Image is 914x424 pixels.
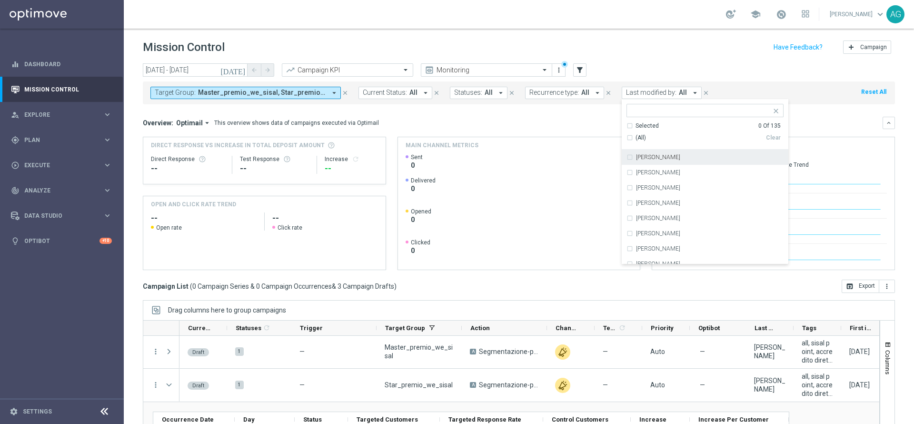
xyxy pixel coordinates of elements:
button: Reset All [860,87,887,97]
div: AG [886,5,904,23]
div: 1 [235,381,244,389]
span: Master_premio_we_sisal Star_premio_we_sisal Talent_premio_we_sisal [198,89,326,97]
i: close [433,90,440,96]
button: keyboard_arrow_down [883,117,895,129]
div: Alessandro Giannotta [626,211,784,226]
i: keyboard_arrow_down [885,120,892,126]
span: Auto [650,348,665,355]
span: Sent [411,153,423,161]
span: Click rate [278,224,302,232]
div: Alessandra Prandini [626,195,784,211]
span: Data Studio [24,213,103,219]
span: A [470,382,476,388]
div: 0 Of 135 [758,122,781,130]
i: track_changes [11,186,20,195]
span: Auto [650,381,665,389]
h3: Campaign List [143,282,397,291]
button: Statuses: All arrow_drop_down [450,87,507,99]
span: Current Status [188,324,211,332]
button: Target Group: Master_premio_we_sisal, Star_premio_we_sisal, Talent_premio_we_sisal arrow_drop_down [150,87,341,99]
h1: Mission Control [143,40,225,54]
button: play_circle_outline Execute keyboard_arrow_right [10,162,112,169]
button: Mission Control [10,86,112,93]
i: [DATE] [220,66,246,74]
i: settings [10,407,18,416]
span: keyboard_arrow_down [875,9,885,20]
span: Drag columns here to group campaigns [168,306,286,314]
div: Alessandra Cormio [626,150,784,165]
div: Alessandro Pompei [626,226,784,241]
span: & [332,283,336,290]
span: (All) [636,134,646,142]
button: Recurrence type: All arrow_drop_down [525,87,604,99]
span: Action [470,324,490,332]
span: — [603,381,608,389]
ng-select: Monitoring [421,63,552,77]
i: more_vert [151,347,160,356]
span: Clicked [411,239,430,246]
div: Rate Trend [780,161,887,169]
i: play_circle_outline [11,161,20,170]
i: trending_up [286,65,295,75]
span: Analyze [24,188,103,193]
span: Recurrence type: [529,89,579,97]
i: close [605,90,612,96]
span: Channel [556,324,578,332]
div: Plan [11,136,103,144]
div: 06 Aug 2025, Wednesday [849,381,870,389]
span: 0 [411,161,423,170]
span: Calculate column [617,323,626,333]
i: keyboard_arrow_right [103,110,112,119]
input: Have Feedback? [774,44,823,50]
div: Optibot [11,228,112,253]
div: Explore [11,111,103,119]
div: Execute [11,161,103,170]
span: Priority [651,324,674,332]
h4: Main channel metrics [406,141,478,150]
button: close [507,88,516,98]
span: Columns [884,350,892,374]
div: Increase [325,155,378,163]
span: Trigger [300,324,323,332]
div: +10 [99,238,112,244]
div: Analyze [11,186,103,195]
i: person_search [11,111,20,119]
span: 0 [411,184,436,193]
label: [PERSON_NAME] [636,231,680,236]
div: Chiara Pigato [754,343,785,360]
div: Direct Response [151,155,224,163]
a: Dashboard [24,51,112,77]
button: arrow_forward [261,63,274,77]
span: all, sisal point, accredito diretto, star [802,372,833,398]
ng-dropdown-panel: Options list [622,122,788,264]
i: refresh [352,155,359,163]
i: arrow_back [251,67,258,73]
span: All [679,89,687,97]
div: Selected [636,122,659,130]
span: Statuses: [454,89,482,97]
span: Optimail [176,119,203,127]
span: Increase [639,416,666,423]
span: 0 [411,215,431,224]
button: Data Studio keyboard_arrow_right [10,212,112,220]
span: ( [190,282,192,291]
span: Segmentazione-premio mensile [479,381,539,389]
span: Tags [802,324,816,332]
label: [PERSON_NAME] [636,261,680,267]
span: 0 [411,246,430,255]
i: arrow_drop_down [421,89,430,97]
button: open_in_browser Export [842,280,879,293]
colored-tag: Draft [188,347,209,356]
span: school [750,9,761,20]
h2: -- [151,212,257,224]
span: Current Status: [363,89,407,97]
span: — [700,381,705,389]
h4: OPEN AND CLICK RATE TREND [151,200,236,209]
i: open_in_browser [846,283,854,290]
button: Last modified by: All arrow_drop_down [622,87,702,99]
span: Open rate [156,224,182,232]
i: add [847,43,855,51]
